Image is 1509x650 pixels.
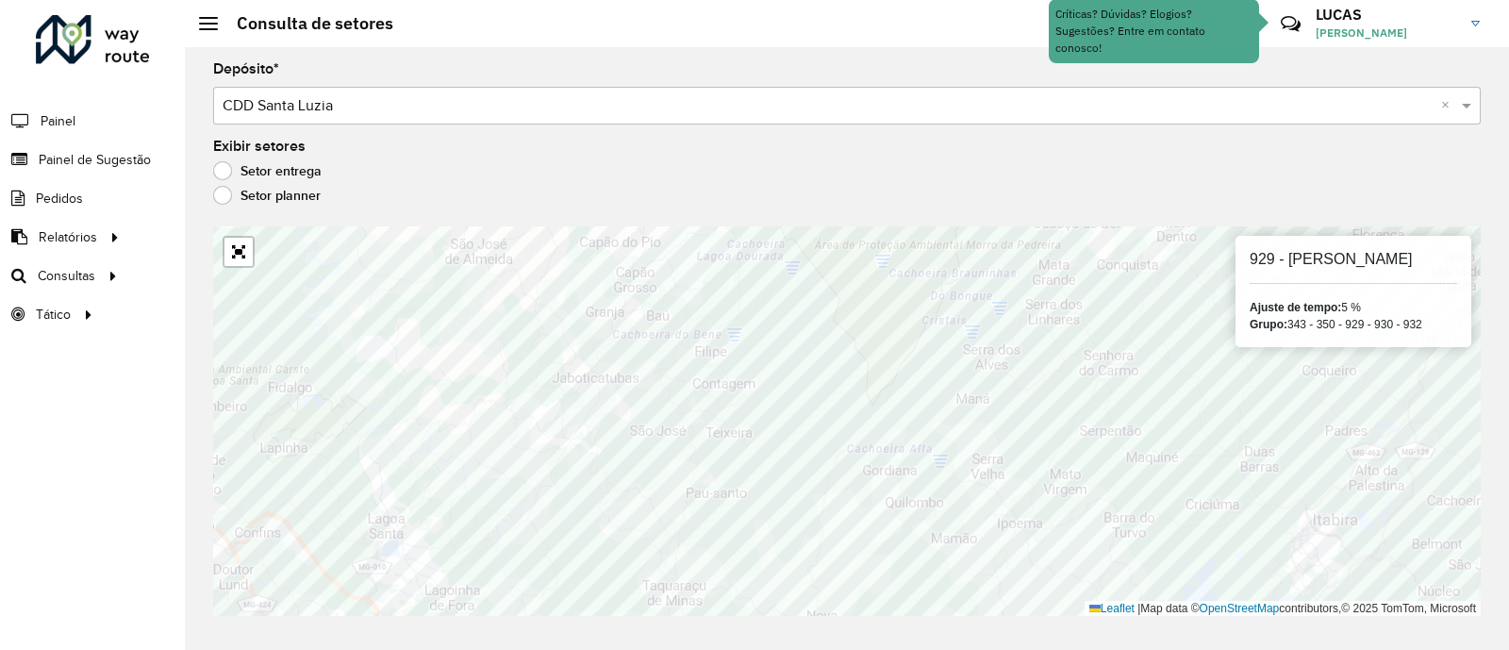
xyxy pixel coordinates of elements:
[1200,602,1280,615] a: OpenStreetMap
[1089,602,1135,615] a: Leaflet
[1137,602,1140,615] span: |
[1270,4,1311,44] a: Contato Rápido
[38,266,95,286] span: Consultas
[213,186,321,205] label: Setor planner
[1085,601,1481,617] div: Map data © contributors,© 2025 TomTom, Microsoft
[213,58,279,80] label: Depósito
[1316,6,1457,24] h3: LUCAS
[1250,301,1341,314] strong: Ajuste de tempo:
[1250,318,1287,331] strong: Grupo:
[36,189,83,208] span: Pedidos
[213,161,322,180] label: Setor entrega
[39,227,97,247] span: Relatórios
[1250,299,1457,316] div: 5 %
[1250,316,1457,333] div: 343 - 350 - 929 - 930 - 932
[1441,94,1457,117] span: Clear all
[1250,250,1457,268] h6: 929 - [PERSON_NAME]
[1316,25,1457,42] span: [PERSON_NAME]
[36,305,71,325] span: Tático
[213,135,306,158] label: Exibir setores
[39,150,151,170] span: Painel de Sugestão
[224,238,253,266] a: Abrir mapa em tela cheia
[218,13,393,34] h2: Consulta de setores
[41,111,75,131] span: Painel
